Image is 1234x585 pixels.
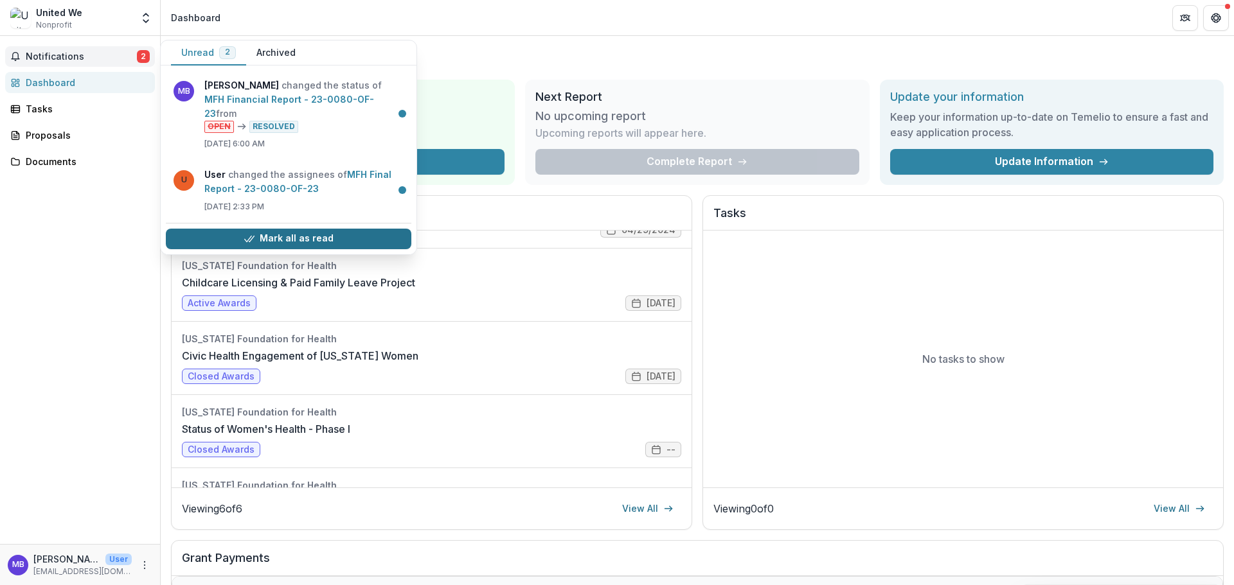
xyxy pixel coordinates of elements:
h1: Dashboard [171,46,1224,69]
div: Dashboard [171,11,220,24]
h2: Tasks [713,206,1213,231]
span: Notifications [26,51,137,62]
button: Open entity switcher [137,5,155,31]
div: Dashboard [26,76,145,89]
a: Status of Women's Health - Phase I [182,421,350,437]
h2: Proposals [182,206,681,231]
p: Viewing 0 of 0 [713,501,774,516]
button: Unread [171,40,246,65]
p: No tasks to show [922,351,1005,367]
p: [EMAIL_ADDRESS][DOMAIN_NAME] [33,566,132,577]
span: 2 [137,50,150,63]
button: Mark all as read [166,229,411,249]
h2: Update your information [890,90,1213,104]
p: changed the assignees of [204,168,404,196]
button: Partners [1172,5,1198,31]
a: Civic Health Engagement of [US_STATE] Women [182,348,418,363]
a: Update Information [890,149,1213,175]
p: changed the status of from [204,78,404,133]
a: View All [1146,498,1213,519]
button: Archived [246,40,306,65]
a: View All [614,498,681,519]
h2: Next Report [535,90,859,104]
div: Tasks [26,102,145,116]
a: Proposals [5,125,155,146]
button: Notifications2 [5,46,155,67]
button: Get Help [1203,5,1229,31]
div: United We [36,6,82,19]
a: Documents [5,151,155,172]
p: User [105,554,132,565]
h3: No upcoming report [535,109,646,123]
div: Proposals [26,128,145,142]
h2: Grant Payments [182,551,1213,575]
a: MFH Final Report - 23-0080-OF-23 [204,169,391,194]
h3: Keep your information up-to-date on Temelio to ensure a fast and easy application process. [890,109,1213,140]
span: Nonprofit [36,19,72,31]
button: More [137,557,152,573]
div: Micaela Brokaw [12,561,24,569]
span: 2 [225,48,230,57]
p: Viewing 6 of 6 [182,501,242,516]
p: [PERSON_NAME] [33,552,100,566]
img: United We [10,8,31,28]
p: Upcoming reports will appear here. [535,125,706,141]
a: Childcare Licensing & Paid Family Leave Project [182,275,415,290]
a: MFH Financial Report - 23-0080-OF-23 [204,94,374,119]
nav: breadcrumb [166,8,226,27]
a: Dashboard [5,72,155,93]
div: Documents [26,155,145,168]
a: Tasks [5,98,155,119]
